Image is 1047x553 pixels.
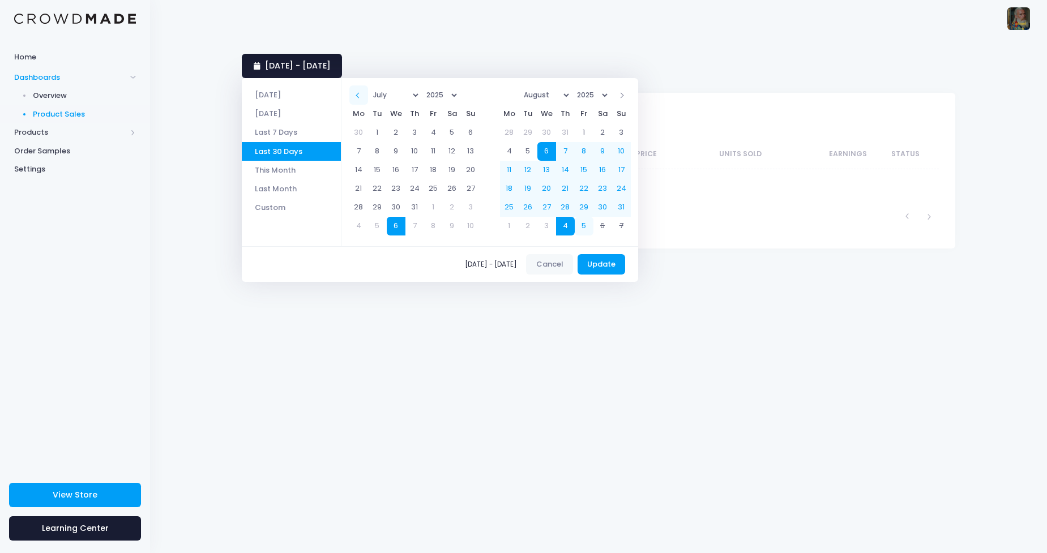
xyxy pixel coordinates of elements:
[461,198,480,217] td: 3
[387,217,405,235] td: 6
[593,142,612,161] td: 9
[387,142,405,161] td: 9
[500,217,519,235] td: 1
[461,179,480,198] td: 27
[556,105,575,123] th: Th
[575,198,593,217] td: 29
[762,140,867,169] th: Earnings: activate to sort column ascending
[242,54,342,78] a: [DATE] - [DATE]
[575,217,593,235] td: 5
[500,123,519,142] td: 28
[461,123,480,142] td: 6
[242,161,341,179] li: This Month
[461,105,480,123] th: Su
[368,123,387,142] td: 1
[349,105,368,123] th: Mo
[465,261,522,268] span: [DATE] - [DATE]
[424,217,443,235] td: 8
[556,217,575,235] td: 4
[519,217,537,235] td: 2
[368,198,387,217] td: 29
[519,179,537,198] td: 19
[500,105,519,123] th: Mo
[612,198,631,217] td: 31
[33,90,136,101] span: Overview
[443,142,461,161] td: 12
[368,105,387,123] th: Tu
[424,161,443,179] td: 18
[349,217,368,235] td: 4
[443,179,461,198] td: 26
[368,217,387,235] td: 5
[265,60,331,71] span: [DATE] - [DATE]
[242,142,341,161] li: Last 30 Days
[575,179,593,198] td: 22
[556,179,575,198] td: 21
[593,179,612,198] td: 23
[537,179,556,198] td: 20
[1007,7,1030,30] img: User
[612,179,631,198] td: 24
[537,142,556,161] td: 6
[612,217,631,235] td: 7
[387,179,405,198] td: 23
[537,198,556,217] td: 27
[461,217,480,235] td: 10
[424,105,443,123] th: Fr
[349,123,368,142] td: 30
[500,198,519,217] td: 25
[593,198,612,217] td: 30
[14,164,136,175] span: Settings
[575,161,593,179] td: 15
[867,140,939,169] th: Status: activate to sort column ascending
[242,198,341,217] li: Custom
[593,217,612,235] td: 6
[443,198,461,217] td: 2
[593,161,612,179] td: 16
[556,161,575,179] td: 14
[526,254,573,275] button: Cancel
[387,198,405,217] td: 30
[349,179,368,198] td: 21
[368,142,387,161] td: 8
[537,105,556,123] th: We
[9,483,141,507] a: View Store
[53,489,97,500] span: View Store
[405,142,424,161] td: 10
[500,161,519,179] td: 11
[443,161,461,179] td: 19
[387,105,405,123] th: We
[424,142,443,161] td: 11
[537,161,556,179] td: 13
[405,105,424,123] th: Th
[14,145,136,157] span: Order Samples
[405,198,424,217] td: 31
[537,123,556,142] td: 30
[519,161,537,179] td: 12
[242,123,341,142] li: Last 7 Days
[368,179,387,198] td: 22
[349,198,368,217] td: 28
[575,105,593,123] th: Fr
[461,142,480,161] td: 13
[519,123,537,142] td: 29
[612,123,631,142] td: 3
[242,179,341,198] li: Last Month
[405,179,424,198] td: 24
[461,161,480,179] td: 20
[612,161,631,179] td: 17
[657,140,762,169] th: Units Sold: activate to sort column ascending
[575,123,593,142] td: 1
[242,104,341,123] li: [DATE]
[575,142,593,161] td: 8
[519,198,537,217] td: 26
[349,161,368,179] td: 14
[14,52,136,63] span: Home
[556,198,575,217] td: 28
[578,254,626,275] button: Update
[9,516,141,541] a: Learning Center
[14,14,136,24] img: Logo
[537,217,556,235] td: 3
[593,123,612,142] td: 2
[242,85,341,104] li: [DATE]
